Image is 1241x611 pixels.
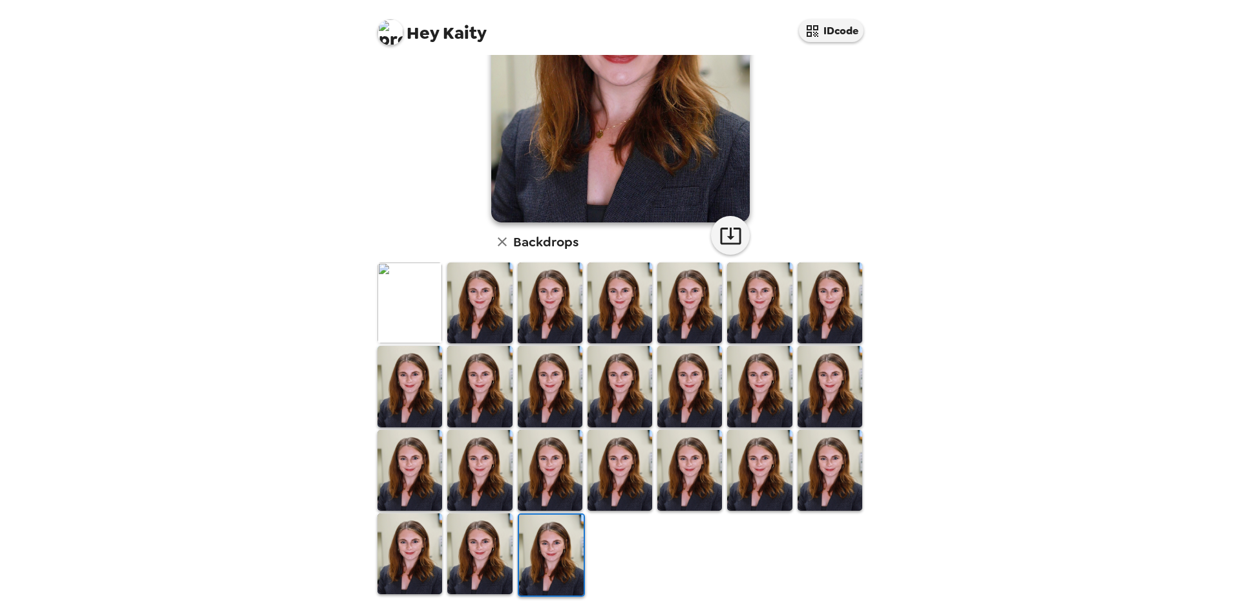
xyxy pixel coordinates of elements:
h6: Backdrops [513,231,578,252]
span: Kaity [377,13,487,42]
button: IDcode [799,19,864,42]
span: Hey [407,21,439,45]
img: profile pic [377,19,403,45]
img: Original [377,263,442,343]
